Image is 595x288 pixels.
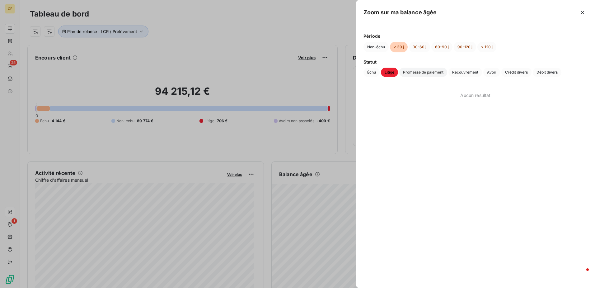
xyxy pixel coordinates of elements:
[363,42,389,52] button: Non-échu
[409,42,430,52] button: 30-60 j
[390,42,408,52] button: < 30 j
[501,68,532,77] button: Crédit divers
[363,59,588,65] span: Statut
[460,92,490,98] span: Aucun résultat
[483,68,500,77] button: Avoir
[574,267,589,282] iframe: Intercom live chat
[363,33,588,39] span: Période
[533,68,561,77] button: Débit divers
[381,68,398,77] button: Litige
[477,42,496,52] button: > 120 j
[399,68,447,77] button: Promesse de paiement
[454,42,476,52] button: 90-120 j
[448,68,482,77] button: Recouvrement
[431,42,452,52] button: 60-90 j
[363,8,437,17] h5: Zoom sur ma balance âgée
[363,68,380,77] button: Échu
